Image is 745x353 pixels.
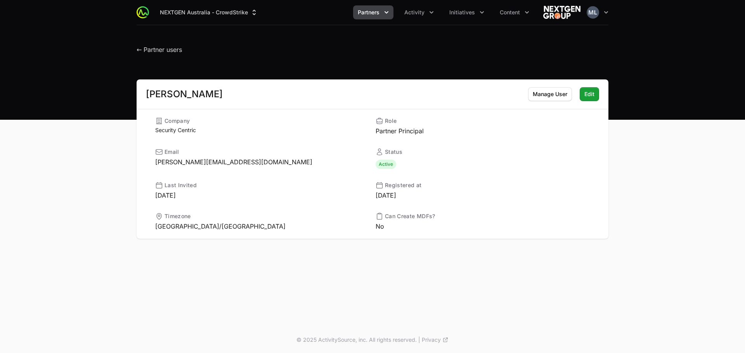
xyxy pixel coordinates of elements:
span: Edit [584,90,594,99]
span: Last Invited [165,181,197,189]
dd: No [376,222,590,231]
button: Manage User [528,87,572,101]
span: Can Create MDFs? [385,212,435,220]
span: Partners [358,9,379,16]
span: | [418,336,420,344]
dd: [PERSON_NAME][EMAIL_ADDRESS][DOMAIN_NAME] [155,157,369,167]
span: Company [165,117,190,125]
a: ← Partner users [137,46,182,53]
div: [PERSON_NAME] [146,90,223,99]
span: Status [385,148,402,156]
dd: Partner Principal [376,126,590,136]
span: Role [385,117,397,125]
span: Content [500,9,520,16]
button: Partners [353,5,393,19]
div: Initiatives menu [445,5,489,19]
dd: [DATE] [155,191,369,200]
dd: [DATE] [376,191,590,200]
button: Edit [580,87,599,101]
img: Mustafa Larki [587,6,599,19]
button: Activity [400,5,438,19]
p: © 2025 ActivitySource, inc. All rights reserved. [296,336,417,344]
dd: [GEOGRAPHIC_DATA]/[GEOGRAPHIC_DATA] [155,222,369,231]
span: Manage User [533,90,567,99]
span: Registered at [385,181,422,189]
div: Activity menu [400,5,438,19]
div: Main navigation [149,5,534,19]
button: Content [495,5,534,19]
span: Email [165,148,179,156]
div: Content menu [495,5,534,19]
img: NEXTGEN Australia [543,5,580,20]
button: Initiatives [445,5,489,19]
span: Timezone [165,212,191,220]
img: ActivitySource [137,6,149,19]
a: Privacy [422,336,449,344]
div: Supplier switch menu [155,5,263,19]
button: NEXTGEN Australia - CrowdStrike [155,5,263,19]
span: Initiatives [449,9,475,16]
dd: Security Centric [155,126,369,134]
span: Activity [404,9,424,16]
div: Partners menu [353,5,393,19]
